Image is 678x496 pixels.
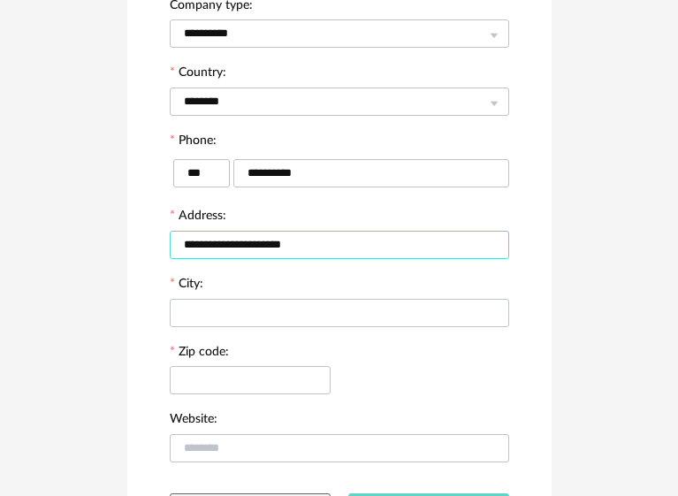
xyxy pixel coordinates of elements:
label: Country: [170,66,226,82]
label: Address: [170,210,226,225]
label: Zip code: [170,346,229,362]
label: City: [170,278,203,294]
label: Website: [170,413,217,429]
label: Phone: [170,134,217,150]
